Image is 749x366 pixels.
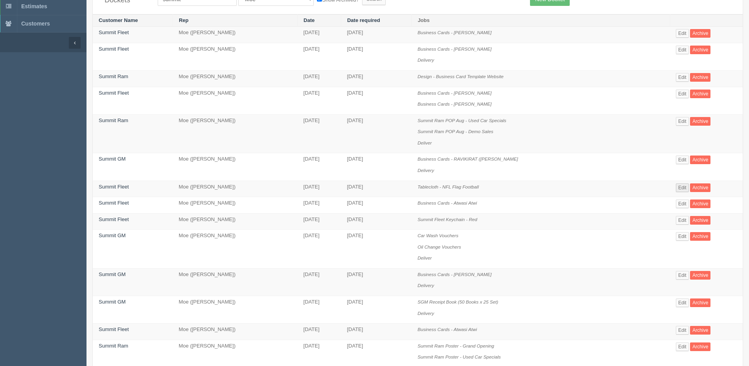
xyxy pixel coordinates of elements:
a: Edit [676,90,689,98]
a: Edit [676,46,689,54]
td: [DATE] [298,153,341,181]
i: Delivery [418,283,434,288]
td: [DATE] [341,114,411,153]
a: Summit GM [99,299,126,305]
td: [DATE] [341,71,411,87]
td: Moe ([PERSON_NAME]) [173,27,297,43]
td: [DATE] [341,27,411,43]
a: Summit Fleet [99,184,129,190]
a: Edit [676,29,689,38]
td: Moe ([PERSON_NAME]) [173,213,297,230]
a: Archive [690,117,710,126]
td: [DATE] [298,268,341,296]
a: Summit Ram [99,73,128,79]
td: [DATE] [298,324,341,340]
a: Date [304,17,315,23]
a: Edit [676,271,689,280]
i: Summit Fleet Keychain - Red [418,217,477,222]
a: Summit Ram [99,343,128,349]
i: Business Cards - [PERSON_NAME] [418,46,491,51]
a: Archive [690,90,710,98]
td: [DATE] [298,27,341,43]
i: Delivery [418,168,434,173]
td: Moe ([PERSON_NAME]) [173,181,297,197]
a: Summit GM [99,156,126,162]
a: Summit Fleet [99,216,129,222]
i: Business Cards - [PERSON_NAME] [418,272,491,277]
a: Archive [690,183,710,192]
td: Moe ([PERSON_NAME]) [173,71,297,87]
i: Summit Ram Poster - Used Car Specials [418,354,501,359]
a: Archive [690,232,710,241]
td: Moe ([PERSON_NAME]) [173,87,297,114]
th: Jobs [412,14,670,27]
td: [DATE] [298,43,341,70]
a: Edit [676,326,689,335]
a: Archive [690,271,710,280]
a: Archive [690,73,710,82]
a: Summit GM [99,271,126,277]
a: Edit [676,156,689,164]
i: Car Wash Vouchers [418,233,458,238]
span: Estimates [21,3,47,9]
td: Moe ([PERSON_NAME]) [173,268,297,296]
td: [DATE] [341,43,411,70]
td: Moe ([PERSON_NAME]) [173,153,297,181]
td: [DATE] [341,181,411,197]
a: Archive [690,46,710,54]
td: [DATE] [341,153,411,181]
a: Edit [676,73,689,82]
a: Summit Fleet [99,46,129,52]
a: Edit [676,232,689,241]
a: Edit [676,342,689,351]
a: Customer Name [99,17,138,23]
span: Customers [21,20,50,27]
a: Archive [690,29,710,38]
a: Summit Fleet [99,29,129,35]
td: [DATE] [341,230,411,269]
a: Edit [676,298,689,307]
i: Business Cards - [PERSON_NAME] [418,90,491,95]
i: Delivery [418,57,434,62]
i: Delivery [418,311,434,316]
a: Archive [690,298,710,307]
a: Summit Fleet [99,200,129,206]
td: [DATE] [341,268,411,296]
td: [DATE] [298,71,341,87]
i: Design - Business Card Template Website [418,74,504,79]
td: Moe ([PERSON_NAME]) [173,296,297,324]
i: SGM Receipt Book (50 Books x 25 Set) [418,299,498,304]
td: [DATE] [298,296,341,324]
a: Summit GM [99,232,126,238]
td: [DATE] [298,114,341,153]
i: Deliver [418,140,432,145]
a: Summit Ram [99,117,128,123]
a: Archive [690,199,710,208]
i: Tablecloth - NFL Flag Football [418,184,479,189]
td: Moe ([PERSON_NAME]) [173,43,297,70]
td: [DATE] [298,181,341,197]
a: Archive [690,156,710,164]
td: [DATE] [298,87,341,114]
a: Archive [690,216,710,225]
a: Summit Fleet [99,326,129,332]
td: [DATE] [298,230,341,269]
i: Business Cards - Atwasi Atwi [418,327,477,332]
a: Edit [676,216,689,225]
td: Moe ([PERSON_NAME]) [173,324,297,340]
td: [DATE] [341,296,411,324]
td: Moe ([PERSON_NAME]) [173,230,297,269]
i: Summit Ram POP Aug - Used Car Specials [418,118,506,123]
td: [DATE] [341,197,411,214]
td: [DATE] [298,213,341,230]
a: Summit Fleet [99,90,129,96]
td: Moe ([PERSON_NAME]) [173,197,297,214]
a: Date required [347,17,380,23]
td: [DATE] [341,87,411,114]
td: Moe ([PERSON_NAME]) [173,114,297,153]
i: Deliver [418,255,432,260]
i: Business Cards - Atwasi Atwi [418,200,477,205]
a: Rep [179,17,189,23]
td: [DATE] [341,213,411,230]
i: Business Cards - [PERSON_NAME] [418,101,491,106]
